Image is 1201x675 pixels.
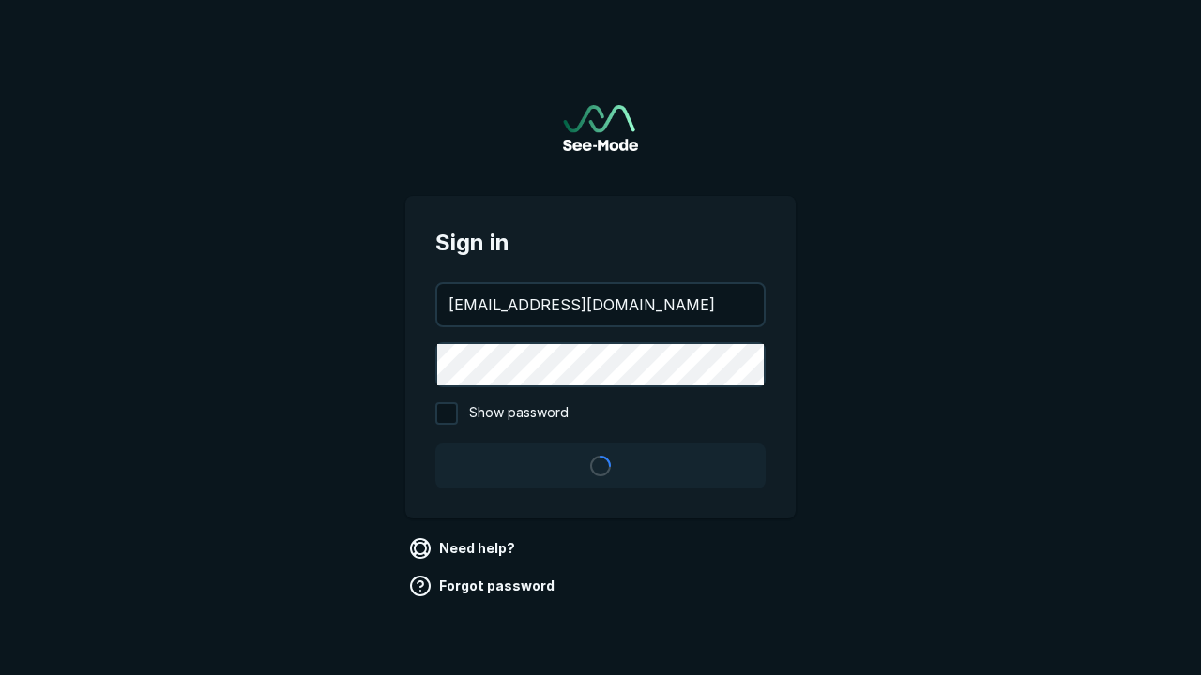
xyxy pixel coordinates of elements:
span: Show password [469,402,569,425]
a: Need help? [405,533,523,563]
img: See-Mode Logo [563,105,638,151]
a: Forgot password [405,571,562,601]
span: Sign in [435,226,766,260]
a: Go to sign in [563,105,638,151]
input: your@email.com [437,284,764,325]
